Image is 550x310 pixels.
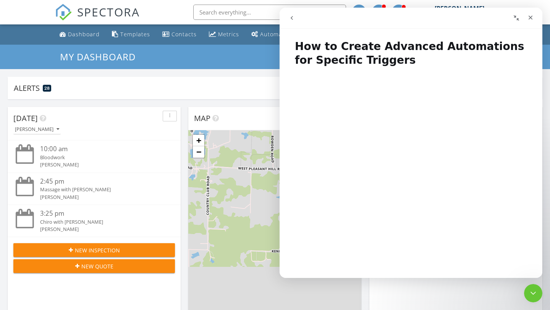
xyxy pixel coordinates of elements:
a: Automations (Advanced) [248,27,299,42]
span: Map [194,113,210,123]
button: New Quote [13,259,175,273]
iframe: Intercom live chat [524,284,542,302]
img: The Best Home Inspection Software - Spectora [55,4,72,21]
a: SPECTORA [55,10,140,26]
div: Dashboard [68,31,100,38]
a: Templates [109,27,153,42]
span: New Quote [81,262,113,270]
div: Contacts [171,31,197,38]
div: Chiro with [PERSON_NAME] [40,218,161,226]
a: Zoom in [193,135,204,146]
iframe: Intercom live chat [280,8,542,278]
div: 3:25 pm [40,209,161,218]
span: SPECTORA [77,4,140,20]
div: [PERSON_NAME] [15,127,59,132]
div: Alerts [14,83,525,93]
input: Search everything... [193,5,346,20]
div: Metrics [218,31,239,38]
div: Bloodwork [40,154,161,161]
span: New Inspection [75,246,120,254]
button: [PERSON_NAME] [13,124,61,135]
div: 10:00 am [40,144,161,154]
div: [PERSON_NAME] [435,5,484,12]
div: [PERSON_NAME] [40,161,161,168]
span: 28 [44,86,50,91]
a: Zoom out [193,146,204,158]
div: [PERSON_NAME] [40,226,161,233]
button: New Inspection [13,243,175,257]
a: My Dashboard [60,50,142,63]
div: Massage with [PERSON_NAME] [40,186,161,193]
a: Metrics [206,27,242,42]
a: Contacts [159,27,200,42]
div: 2:45 pm [40,177,161,186]
span: [DATE] [13,113,38,123]
div: [PERSON_NAME] [40,194,161,201]
div: Templates [120,31,150,38]
a: Dashboard [57,27,103,42]
div: Automations [260,31,296,38]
